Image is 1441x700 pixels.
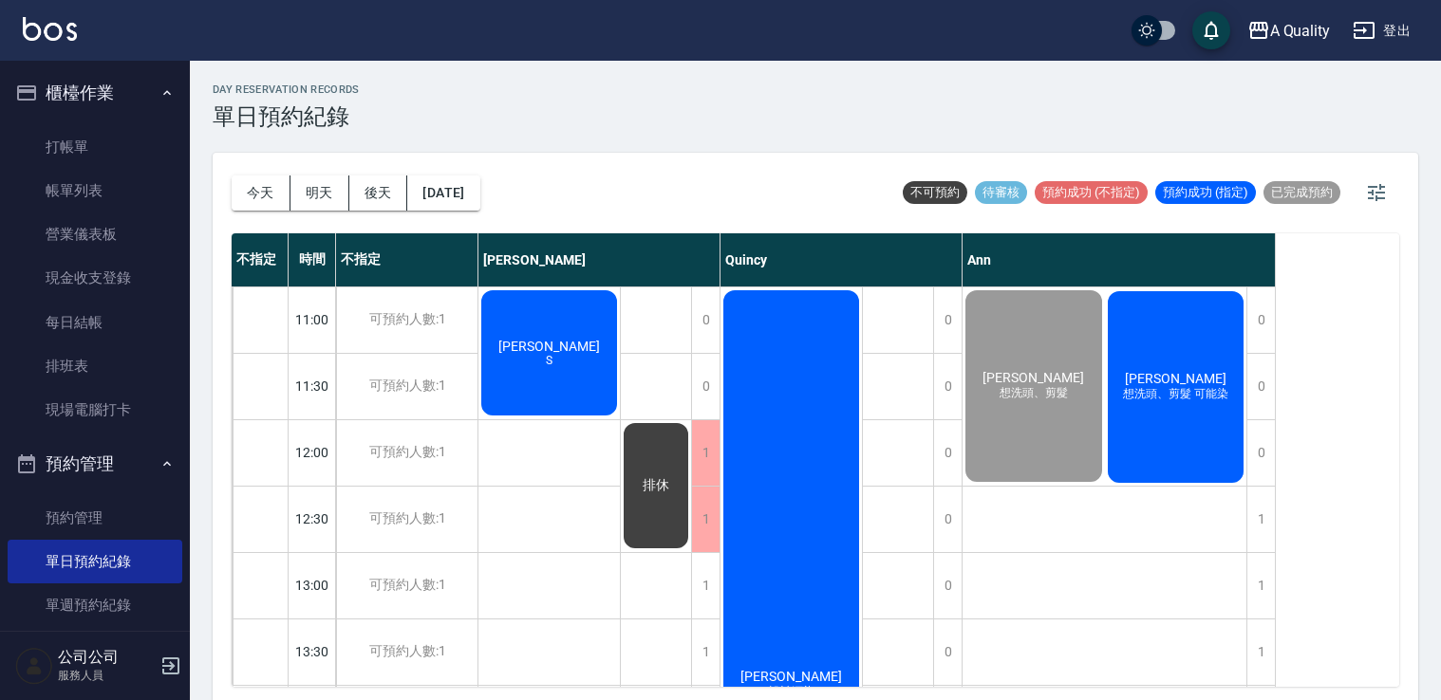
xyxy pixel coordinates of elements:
a: 單週預約紀錄 [8,583,182,627]
div: 0 [933,619,962,685]
button: [DATE] [407,175,479,211]
div: 0 [933,553,962,618]
div: 0 [691,287,720,353]
span: 預約成功 (不指定) [1035,184,1148,201]
div: 可預約人數:1 [336,287,477,353]
div: 0 [691,354,720,419]
button: 明天 [290,175,349,211]
div: 12:30 [289,486,336,552]
div: 0 [1246,354,1275,419]
div: 1 [691,420,720,486]
span: 設計漂染 [765,684,818,700]
img: Logo [23,17,77,41]
a: 預約管理 [8,496,182,540]
span: [PERSON_NAME] [1121,371,1230,386]
div: 可預約人數:1 [336,553,477,618]
div: 13:00 [289,552,336,618]
span: 想洗頭、剪髮 可能染 [1119,386,1232,402]
span: S [542,354,556,367]
div: 1 [1246,487,1275,552]
h5: 公司公司 [58,648,155,667]
span: 想洗頭、剪髮 [996,385,1072,401]
button: save [1192,11,1230,49]
div: 1 [1246,553,1275,618]
div: 可預約人數:1 [336,487,477,552]
div: 0 [1246,420,1275,486]
div: 不指定 [336,233,478,286]
button: A Quality [1240,11,1338,50]
div: 0 [933,287,962,353]
a: 營業儀表板 [8,212,182,256]
div: 1 [691,553,720,618]
span: [PERSON_NAME] [495,339,604,354]
div: 0 [933,420,962,486]
button: 櫃檯作業 [8,68,182,118]
div: 時間 [289,233,336,286]
div: 1 [691,619,720,685]
span: 待審核 [975,184,1027,201]
div: Ann [963,233,1276,286]
div: 可預約人數:1 [336,354,477,419]
div: A Quality [1270,19,1331,43]
div: 1 [691,487,720,552]
div: 0 [933,487,962,552]
h3: 單日預約紀錄 [213,103,360,130]
div: 1 [1246,619,1275,685]
a: 單日預約紀錄 [8,540,182,583]
a: 打帳單 [8,125,182,169]
img: Person [15,647,53,685]
a: 帳單列表 [8,169,182,212]
a: 排班表 [8,344,182,388]
button: 預約管理 [8,439,182,488]
div: 11:30 [289,353,336,419]
div: 可預約人數:1 [336,420,477,486]
a: 現金收支登錄 [8,256,182,300]
div: 不指定 [232,233,289,286]
span: 排休 [639,477,673,494]
button: 後天 [349,175,408,211]
span: 已完成預約 [1263,184,1340,201]
div: 0 [1246,287,1275,353]
button: 今天 [232,175,290,211]
div: 可預約人數:1 [336,619,477,685]
button: 登出 [1345,13,1418,48]
div: 13:30 [289,618,336,685]
span: 不可預約 [903,184,967,201]
div: Quincy [720,233,963,286]
span: 預約成功 (指定) [1155,184,1256,201]
div: 11:00 [289,286,336,353]
a: 現場電腦打卡 [8,388,182,432]
div: [PERSON_NAME] [478,233,720,286]
h2: day Reservation records [213,83,360,96]
p: 服務人員 [58,667,155,684]
span: [PERSON_NAME] [737,669,846,684]
div: 12:00 [289,419,336,486]
div: 0 [933,354,962,419]
span: [PERSON_NAME] [979,370,1088,385]
a: 每日結帳 [8,301,182,344]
